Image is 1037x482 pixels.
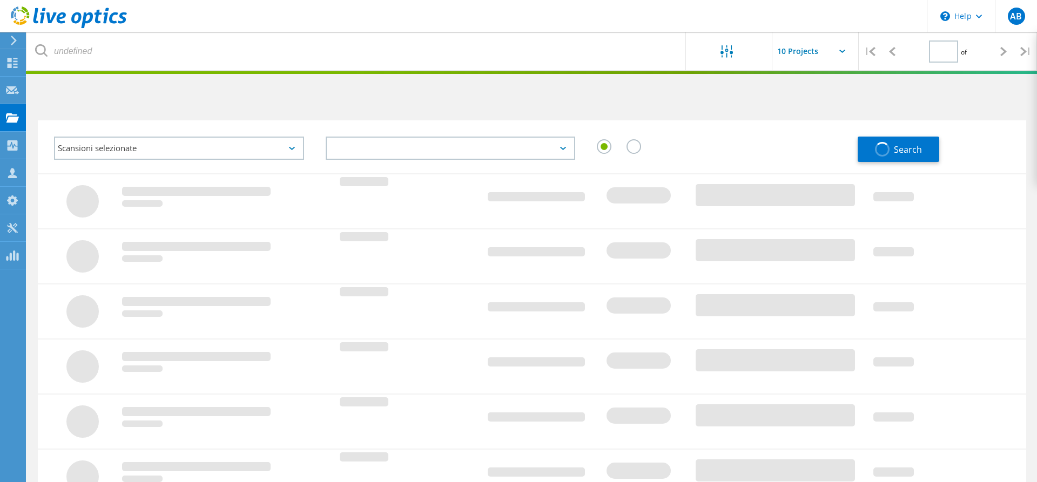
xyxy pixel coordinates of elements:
[1015,32,1037,71] div: |
[961,47,967,57] span: of
[894,144,922,155] span: Search
[859,32,881,71] div: |
[11,23,127,30] a: Live Optics Dashboard
[54,137,304,160] div: Scansioni selezionate
[940,11,950,21] svg: \n
[27,32,686,70] input: undefined
[1010,12,1022,21] span: AB
[858,137,939,162] button: Search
